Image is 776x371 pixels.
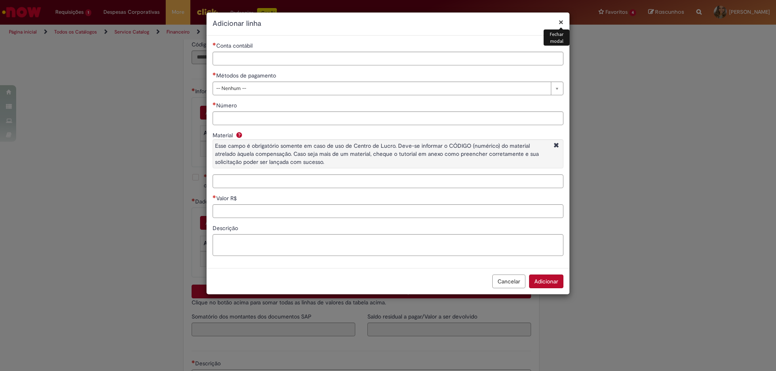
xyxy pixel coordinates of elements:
span: Necessários [213,195,216,198]
span: Descrição [213,224,240,232]
span: Necessários [213,42,216,46]
input: Número [213,111,563,125]
div: Fechar modal [544,29,569,46]
span: Material [213,132,234,139]
button: Adicionar [529,275,563,288]
span: Conta contábil [216,42,254,49]
span: Necessários [213,72,216,75]
input: Conta contábil [213,52,563,65]
input: Material [213,174,563,188]
span: Valor R$ [216,195,238,202]
span: Métodos de pagamento [216,72,278,79]
span: Ajuda para Material [234,132,244,138]
h2: Adicionar linha [213,19,563,29]
button: Fechar modal [559,18,563,26]
textarea: Descrição [213,234,563,256]
span: Número [216,102,238,109]
i: Fechar More information Por question_material [552,142,561,150]
span: -- Nenhum -- [216,82,547,95]
span: Necessários [213,102,216,105]
span: Esse campo é obrigatório somente em caso de uso de Centro de Lucro. Deve-se informar o CÓDIGO (nu... [215,142,539,166]
button: Cancelar [492,275,525,288]
input: Valor R$ [213,204,563,218]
